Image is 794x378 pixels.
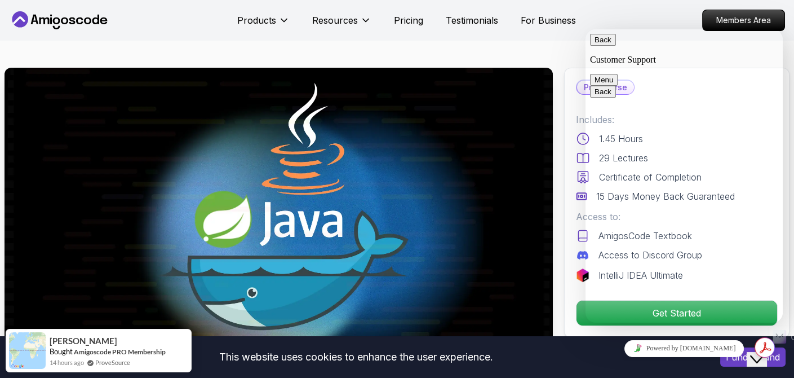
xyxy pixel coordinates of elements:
[312,14,358,27] p: Resources
[577,81,634,94] p: Pro Course
[237,14,276,27] p: Products
[394,14,423,27] a: Pricing
[576,113,778,126] p: Includes:
[95,358,130,367] a: ProveSource
[747,333,783,367] iframe: chat widget
[74,348,166,356] a: Amigoscode PRO Membership
[5,68,553,376] img: docker-for-java-developers_thumbnail
[702,10,785,31] a: Members Area
[521,14,576,27] a: For Business
[237,14,290,36] button: Products
[50,358,84,367] span: 14 hours ago
[50,336,117,346] span: [PERSON_NAME]
[9,332,46,369] img: provesource social proof notification image
[576,301,777,326] p: Get Started
[576,300,778,326] button: Get Started
[576,210,778,223] p: Access to:
[585,29,783,323] iframe: chat widget
[50,347,73,356] span: Bought
[312,14,371,36] button: Resources
[576,269,589,282] img: jetbrains logo
[446,14,498,27] a: Testimonials
[8,345,703,370] div: This website uses cookies to enhance the user experience.
[703,10,784,30] p: Members Area
[585,336,783,361] iframe: chat widget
